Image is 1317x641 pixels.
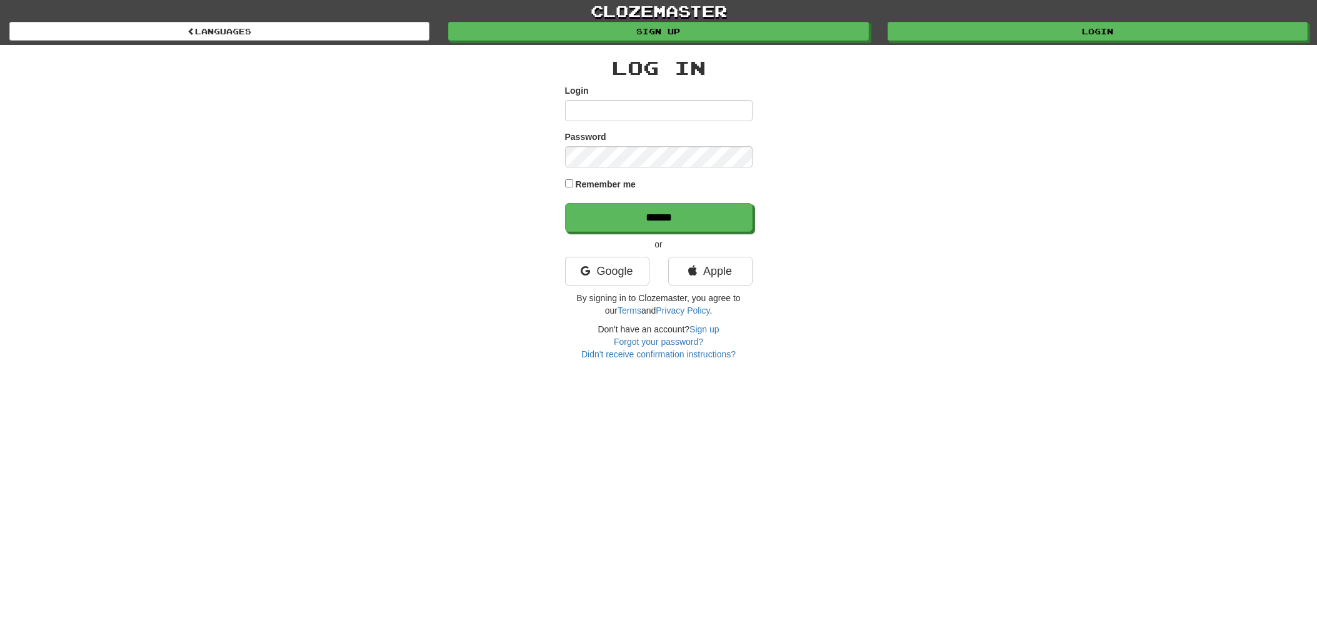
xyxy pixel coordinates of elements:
h2: Log In [565,57,753,78]
a: Privacy Policy [656,306,709,316]
a: Sign up [448,22,868,41]
a: Languages [9,22,429,41]
label: Login [565,84,589,97]
label: Remember me [575,178,636,191]
label: Password [565,131,606,143]
a: Login [888,22,1308,41]
a: Didn't receive confirmation instructions? [581,349,736,359]
a: Google [565,257,649,286]
p: By signing in to Clozemaster, you agree to our and . [565,292,753,317]
div: Don't have an account? [565,323,753,360]
a: Forgot your password? [614,337,703,347]
a: Apple [668,257,753,286]
a: Terms [618,306,641,316]
p: or [565,238,753,251]
a: Sign up [689,324,719,334]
